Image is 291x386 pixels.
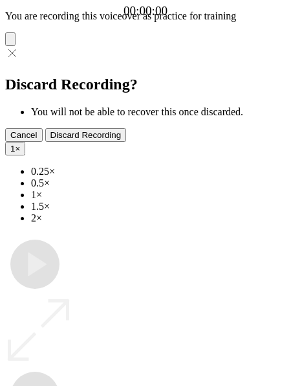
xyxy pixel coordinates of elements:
li: 0.25× [31,166,286,177]
a: 00:00:00 [124,4,167,18]
li: 0.5× [31,177,286,189]
button: Cancel [5,128,43,142]
li: 1.5× [31,201,286,212]
h2: Discard Recording? [5,76,286,93]
li: 1× [31,189,286,201]
button: 1× [5,142,25,155]
button: Discard Recording [45,128,127,142]
li: You will not be able to recover this once discarded. [31,106,286,118]
p: You are recording this voiceover as practice for training [5,10,286,22]
li: 2× [31,212,286,224]
span: 1 [10,144,15,153]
